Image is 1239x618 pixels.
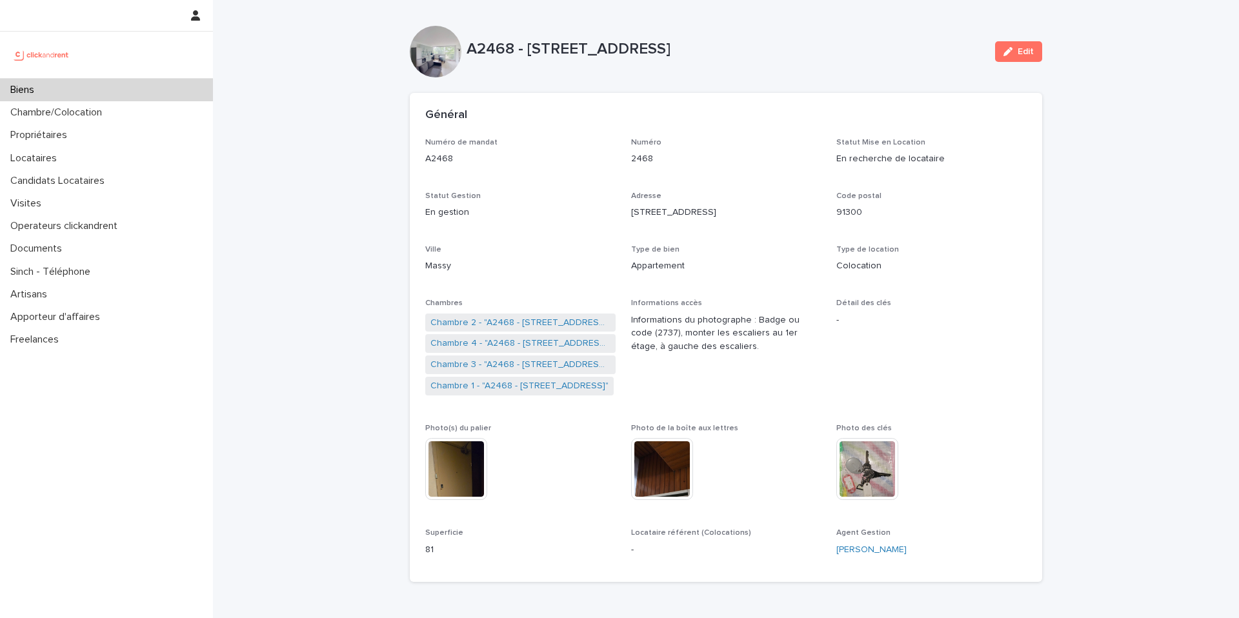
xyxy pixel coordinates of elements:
a: [PERSON_NAME] [836,543,907,557]
img: UCB0brd3T0yccxBKYDjQ [10,42,73,68]
p: Candidats Locataires [5,175,115,187]
a: Chambre 4 - "A2468 - [STREET_ADDRESS]" [430,337,610,350]
span: Type de bien [631,246,680,254]
p: - [631,543,821,557]
h2: Général [425,108,467,123]
span: Statut Mise en Location [836,139,925,146]
p: 91300 [836,206,1027,219]
p: Locataires [5,152,67,164]
p: Documents [5,243,72,255]
span: Adresse [631,192,661,200]
a: Chambre 2 - "A2468 - [STREET_ADDRESS]" [430,316,610,330]
button: Edit [995,41,1042,62]
span: Ville [425,246,441,254]
p: Biens [5,84,45,96]
p: A2468 - [STREET_ADDRESS] [467,40,985,59]
p: Freelances [5,334,69,346]
a: Chambre 1 - "A2468 - [STREET_ADDRESS]" [430,379,609,393]
p: A2468 [425,152,616,166]
span: Code postal [836,192,881,200]
p: Chambre/Colocation [5,106,112,119]
p: En gestion [425,206,616,219]
span: Superficie [425,529,463,537]
span: Chambres [425,299,463,307]
p: Appartement [631,259,821,273]
span: Edit [1018,47,1034,56]
span: Photo des clés [836,424,892,432]
span: Locataire référent (Colocations) [631,529,751,537]
p: Visites [5,197,52,210]
span: Numéro de mandat [425,139,498,146]
p: Sinch - Téléphone [5,266,101,278]
p: - [836,314,1027,327]
p: Apporteur d'affaires [5,311,110,323]
p: 2468 [631,152,821,166]
p: [STREET_ADDRESS] [631,206,821,219]
p: Informations du photographe : Badge ou code (2737), monter les escaliers au 1er étage, à gauche d... [631,314,821,354]
p: Propriétaires [5,129,77,141]
span: Photo de la boîte aux lettres [631,424,738,432]
p: Artisans [5,288,57,301]
p: Colocation [836,259,1027,273]
a: Chambre 3 - "A2468 - [STREET_ADDRESS]" [430,358,610,372]
p: Massy [425,259,616,273]
span: Détail des clés [836,299,891,307]
p: 81 [425,543,616,557]
span: Numéro [631,139,661,146]
p: Operateurs clickandrent [5,220,128,232]
span: Informations accès [631,299,702,307]
span: Type de location [836,246,899,254]
span: Agent Gestion [836,529,891,537]
p: En recherche de locataire [836,152,1027,166]
span: Photo(s) du palier [425,424,491,432]
span: Statut Gestion [425,192,481,200]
